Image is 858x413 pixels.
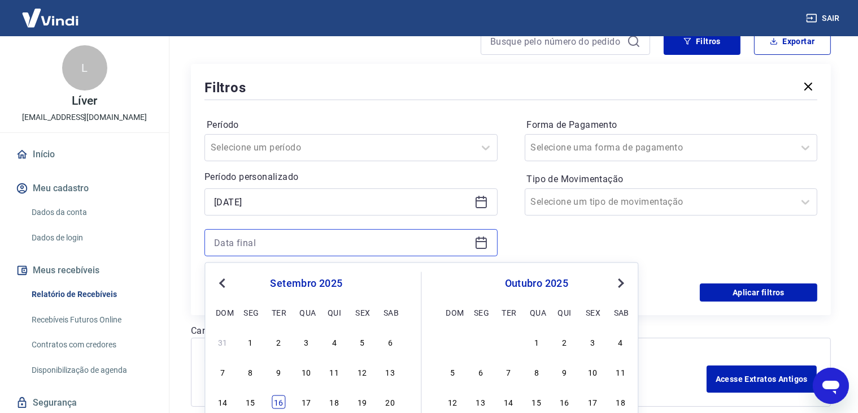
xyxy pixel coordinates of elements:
[558,335,572,349] div: Choose quinta-feira, 2 de outubro de 2025
[299,395,313,409] div: Choose quarta-feira, 17 de setembro de 2025
[707,365,817,393] a: Acesse Extratos Antigos
[490,33,622,50] input: Busque pelo número do pedido
[191,324,831,338] p: Carregando...
[207,118,495,132] label: Período
[27,333,155,356] a: Contratos com credores
[244,305,258,319] div: seg
[72,95,97,107] p: Líver
[474,335,487,349] div: Choose segunda-feira, 29 de setembro de 2025
[14,258,155,283] button: Meus recebíveis
[474,365,487,379] div: Choose segunda-feira, 6 de outubro de 2025
[272,395,285,409] div: Choose terça-feira, 16 de setembro de 2025
[299,335,313,349] div: Choose quarta-feira, 3 de setembro de 2025
[299,365,313,379] div: Choose quarta-feira, 10 de setembro de 2025
[384,365,397,379] div: Choose sábado, 13 de setembro de 2025
[355,335,369,349] div: Choose sexta-feira, 5 de setembro de 2025
[446,335,459,349] div: Choose domingo, 28 de setembro de 2025
[446,395,459,409] div: Choose domingo, 12 de outubro de 2025
[664,28,741,55] button: Filtros
[558,305,572,319] div: qui
[27,226,155,249] a: Dados de login
[614,277,628,290] button: Next Month
[530,395,543,409] div: Choose quarta-feira, 15 de outubro de 2025
[502,305,515,319] div: ter
[446,365,459,379] div: Choose domingo, 5 de outubro de 2025
[216,365,229,379] div: Choose domingo, 7 de setembro de 2025
[527,173,816,186] label: Tipo de Movimentação
[754,28,831,55] button: Exportar
[214,277,398,290] div: setembro 2025
[474,395,487,409] div: Choose segunda-feira, 13 de outubro de 2025
[530,335,543,349] div: Choose quarta-feira, 1 de outubro de 2025
[299,305,313,319] div: qua
[384,305,397,319] div: sab
[272,365,285,379] div: Choose terça-feira, 9 de setembro de 2025
[384,335,397,349] div: Choose sábado, 6 de setembro de 2025
[384,395,397,409] div: Choose sábado, 20 de setembro de 2025
[614,305,628,319] div: sab
[446,305,459,319] div: dom
[586,305,599,319] div: sex
[813,368,849,404] iframe: Botão para abrir a janela de mensagens
[614,335,628,349] div: Choose sábado, 4 de outubro de 2025
[474,305,487,319] div: seg
[445,277,629,290] div: outubro 2025
[530,305,543,319] div: qua
[502,335,515,349] div: Choose terça-feira, 30 de setembro de 2025
[502,395,515,409] div: Choose terça-feira, 14 de outubro de 2025
[244,395,258,409] div: Choose segunda-feira, 15 de setembro de 2025
[214,234,470,251] input: Data final
[272,305,285,319] div: ter
[328,335,341,349] div: Choose quinta-feira, 4 de setembro de 2025
[214,193,470,210] input: Data inicial
[27,359,155,382] a: Disponibilização de agenda
[328,305,341,319] div: qui
[558,365,572,379] div: Choose quinta-feira, 9 de outubro de 2025
[355,365,369,379] div: Choose sexta-feira, 12 de setembro de 2025
[502,365,515,379] div: Choose terça-feira, 7 de outubro de 2025
[530,365,543,379] div: Choose quarta-feira, 8 de outubro de 2025
[586,335,599,349] div: Choose sexta-feira, 3 de outubro de 2025
[204,79,246,97] h5: Filtros
[204,170,498,184] p: Período personalizado
[22,111,147,123] p: [EMAIL_ADDRESS][DOMAIN_NAME]
[355,305,369,319] div: sex
[272,335,285,349] div: Choose terça-feira, 2 de setembro de 2025
[328,365,341,379] div: Choose quinta-feira, 11 de setembro de 2025
[14,1,87,35] img: Vindi
[14,142,155,167] a: Início
[216,305,229,319] div: dom
[586,365,599,379] div: Choose sexta-feira, 10 de outubro de 2025
[614,365,628,379] div: Choose sábado, 11 de outubro de 2025
[244,365,258,379] div: Choose segunda-feira, 8 de setembro de 2025
[558,395,572,409] div: Choose quinta-feira, 16 de outubro de 2025
[527,118,816,132] label: Forma de Pagamento
[216,395,229,409] div: Choose domingo, 14 de setembro de 2025
[804,8,844,29] button: Sair
[216,335,229,349] div: Choose domingo, 31 de agosto de 2025
[27,201,155,224] a: Dados da conta
[14,176,155,201] button: Meu cadastro
[27,283,155,306] a: Relatório de Recebíveis
[62,45,107,91] div: L
[215,277,229,290] button: Previous Month
[244,335,258,349] div: Choose segunda-feira, 1 de setembro de 2025
[586,395,599,409] div: Choose sexta-feira, 17 de outubro de 2025
[614,395,628,409] div: Choose sábado, 18 de outubro de 2025
[27,308,155,332] a: Recebíveis Futuros Online
[700,283,817,302] button: Aplicar filtros
[355,395,369,409] div: Choose sexta-feira, 19 de setembro de 2025
[328,395,341,409] div: Choose quinta-feira, 18 de setembro de 2025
